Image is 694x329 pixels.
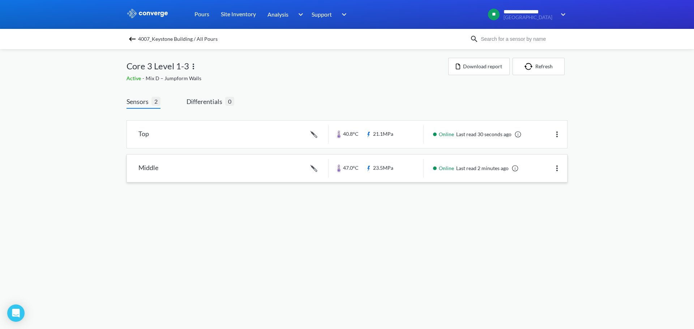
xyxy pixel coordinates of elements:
span: Analysis [267,10,288,19]
img: downArrow.svg [294,10,305,19]
img: icon-file.svg [456,64,460,69]
div: Mix D – Jumpform Walls [127,74,448,82]
img: downArrow.svg [337,10,348,19]
span: Core 3 Level 1-3 [127,59,189,73]
span: - [142,75,146,81]
img: more.svg [189,62,198,71]
img: logo_ewhite.svg [127,9,168,18]
img: backspace.svg [128,35,137,43]
input: Search for a sensor by name [479,35,566,43]
button: Refresh [513,58,565,75]
img: icon-search.svg [470,35,479,43]
span: Active [127,75,142,81]
span: 4007_Keystone Building / All Pours [138,34,218,44]
img: more.svg [553,164,561,173]
button: Download report [448,58,510,75]
img: icon-refresh.svg [524,63,535,70]
img: downArrow.svg [556,10,567,19]
span: 2 [151,97,160,106]
span: Differentials [187,96,225,107]
span: [GEOGRAPHIC_DATA] [504,15,556,20]
span: 0 [225,97,234,106]
div: Open Intercom Messenger [7,304,25,322]
span: Sensors [127,96,151,107]
span: Support [312,10,332,19]
img: more.svg [553,130,561,139]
